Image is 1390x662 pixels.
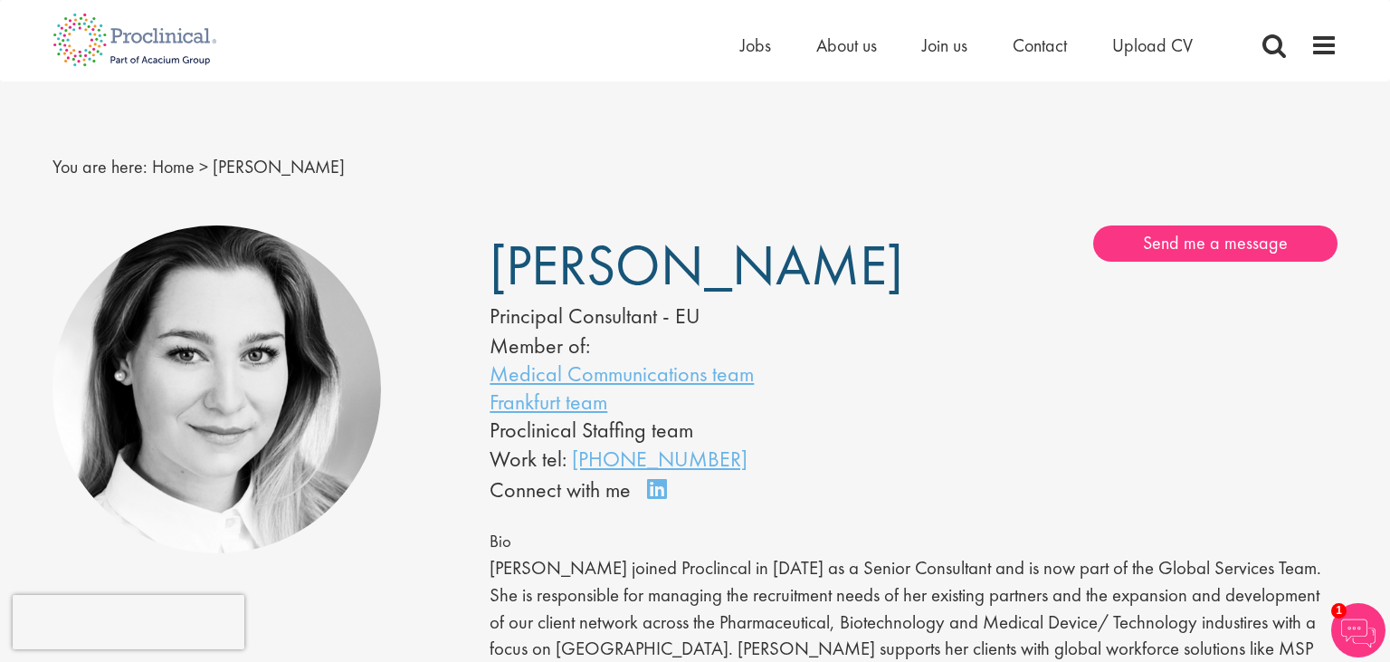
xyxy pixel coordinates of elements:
[490,531,511,552] span: Bio
[490,445,566,473] span: Work tel:
[740,34,771,57] a: Jobs
[1013,34,1067,57] a: Contact
[52,155,148,178] span: You are here:
[490,331,590,360] label: Member of:
[490,360,754,388] a: Medical Communications team
[490,416,859,444] li: Proclinical Staffing team
[52,225,381,554] img: Greta Prestel
[1331,603,1385,657] img: Chatbot
[1112,34,1193,57] a: Upload CV
[490,388,607,416] a: Frankfurt team
[213,155,345,178] span: [PERSON_NAME]
[13,595,244,649] iframe: reCAPTCHA
[490,301,859,331] div: Principal Consultant - EU
[1331,603,1347,619] span: 1
[199,155,208,178] span: >
[922,34,967,57] a: Join us
[1093,225,1338,262] a: Send me a message
[152,155,195,178] a: breadcrumb link
[816,34,877,57] a: About us
[572,445,747,473] a: [PHONE_NUMBER]
[490,229,903,302] span: [PERSON_NAME]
